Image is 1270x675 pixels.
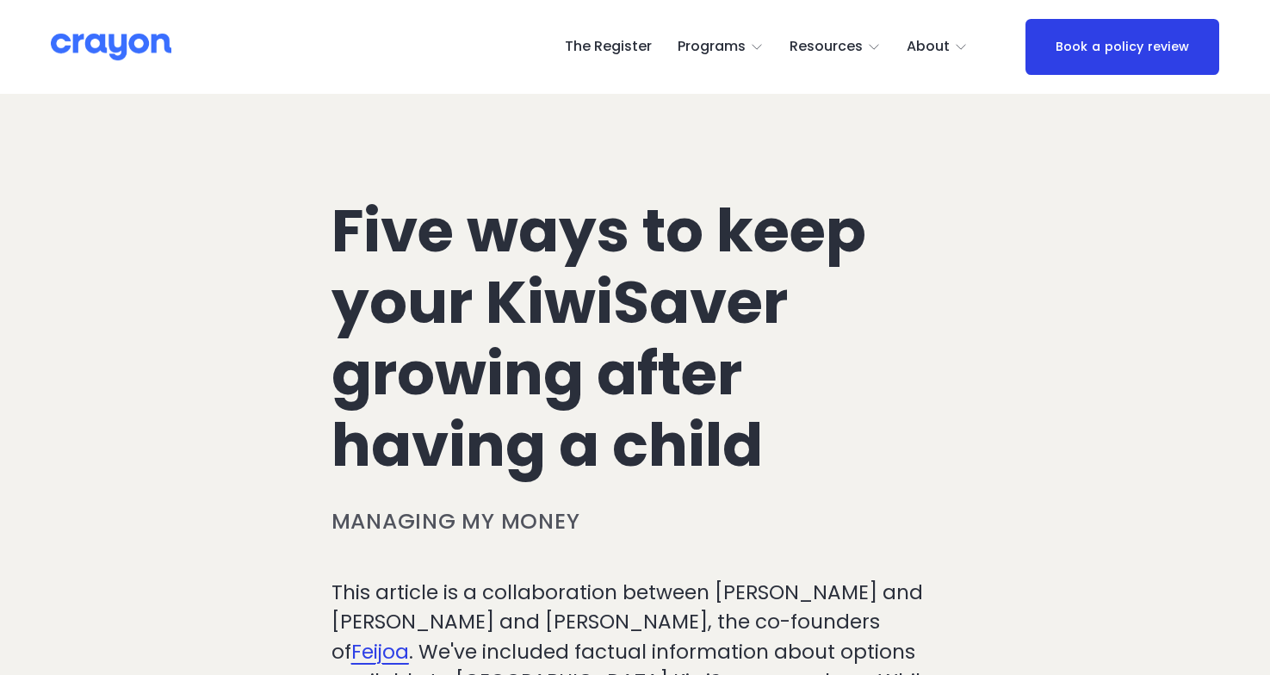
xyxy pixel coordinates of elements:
[790,34,882,61] a: folder dropdown
[565,34,652,61] a: The Register
[331,195,939,481] h1: Five ways to keep your KiwiSaver growing after having a child
[51,32,171,62] img: Crayon
[678,34,746,59] span: Programs
[351,638,409,666] a: Feijoa
[907,34,969,61] a: folder dropdown
[678,34,765,61] a: folder dropdown
[331,506,580,536] a: Managing my money
[790,34,863,59] span: Resources
[907,34,950,59] span: About
[1025,19,1219,75] a: Book a policy review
